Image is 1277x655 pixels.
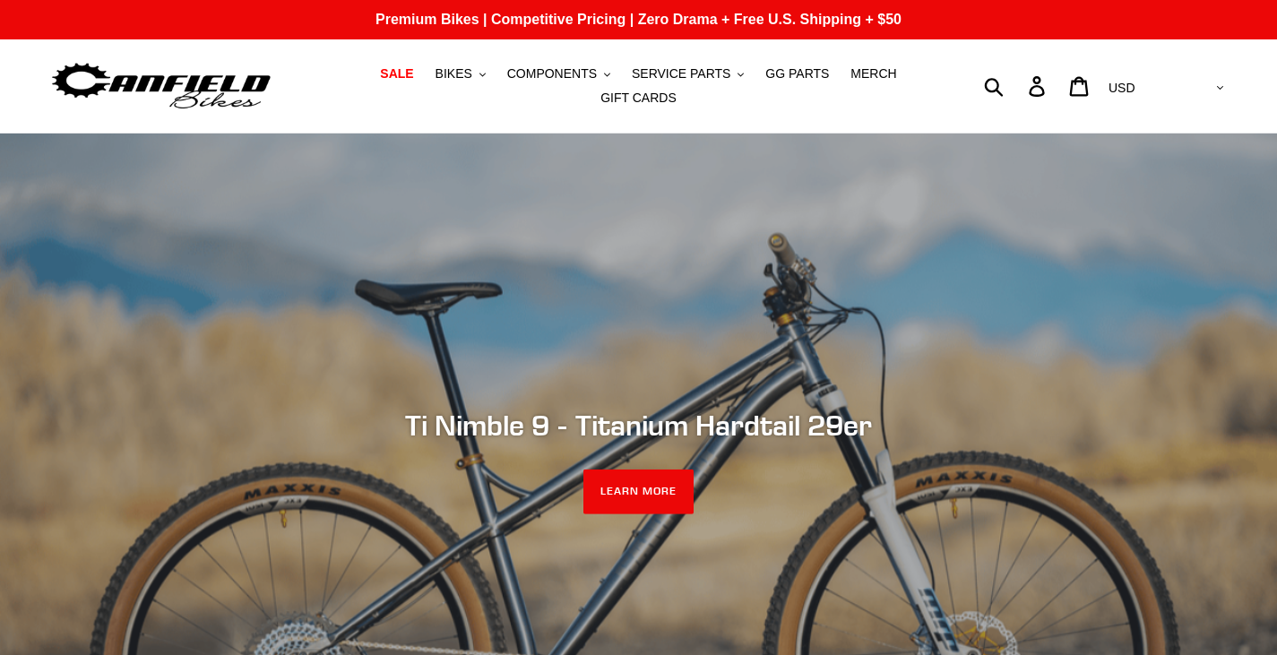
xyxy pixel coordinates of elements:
span: MERCH [850,66,896,82]
span: BIKES [436,66,472,82]
span: GG PARTS [765,66,829,82]
a: GIFT CARDS [591,86,686,110]
img: Canfield Bikes [49,58,273,115]
a: GG PARTS [756,62,838,86]
a: LEARN MORE [583,470,694,514]
a: MERCH [841,62,905,86]
button: BIKES [427,62,495,86]
a: SALE [371,62,422,86]
span: SALE [380,66,413,82]
span: GIFT CARDS [600,90,677,106]
input: Search [994,66,1040,106]
button: COMPONENTS [498,62,619,86]
button: SERVICE PARTS [623,62,753,86]
h2: Ti Nimble 9 - Titanium Hardtail 29er [151,408,1127,442]
span: SERVICE PARTS [632,66,730,82]
span: COMPONENTS [507,66,597,82]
